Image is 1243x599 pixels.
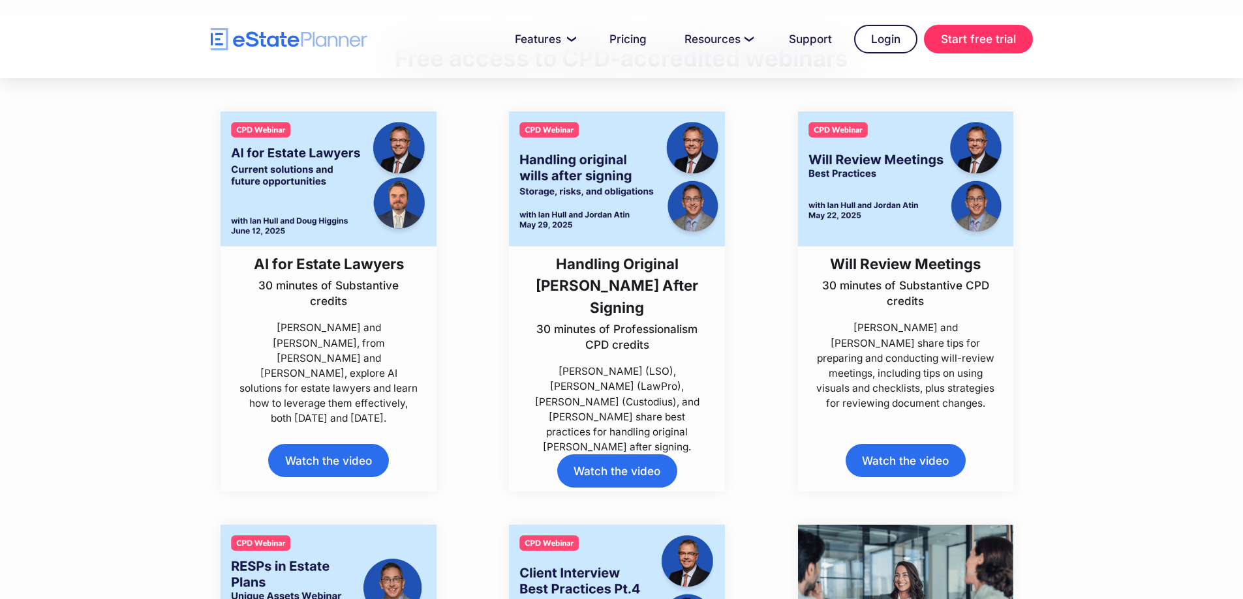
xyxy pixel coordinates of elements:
[527,321,707,353] p: 30 minutes of Professionalism CPD credits
[499,26,587,52] a: Features
[509,111,725,454] a: Handling Original [PERSON_NAME] After Signing30 minutes of Professionalism CPD credits[PERSON_NAM...
[594,26,662,52] a: Pricing
[211,28,367,51] a: home
[816,253,996,274] h3: Will Review Meetings
[924,25,1033,53] a: Start free trial
[239,320,419,426] p: [PERSON_NAME] and [PERSON_NAME], from [PERSON_NAME] and [PERSON_NAME], explore AI solutions for e...
[557,454,677,488] a: Watch the video
[846,444,966,477] a: Watch the video
[773,26,848,52] a: Support
[268,444,388,477] a: Watch the video
[854,25,917,53] a: Login
[239,253,419,274] h3: AI for Estate Lawyers
[239,278,419,309] p: 30 minutes of Substantive credits
[798,111,1014,411] a: Will Review Meetings30 minutes of Substantive CPD credits[PERSON_NAME] and [PERSON_NAME] share ti...
[816,278,996,309] p: 30 minutes of Substantive CPD credits
[816,320,996,411] p: [PERSON_NAME] and [PERSON_NAME] share tips for preparing and conducting will-review meetings, inc...
[527,253,707,318] h3: Handling Original [PERSON_NAME] After Signing
[221,111,437,426] a: AI for Estate Lawyers30 minutes of Substantive credits[PERSON_NAME] and [PERSON_NAME], from [PERS...
[669,26,767,52] a: Resources
[527,364,707,454] p: [PERSON_NAME] (LSO), [PERSON_NAME] (LawPro), [PERSON_NAME] (Custodius), and [PERSON_NAME] share b...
